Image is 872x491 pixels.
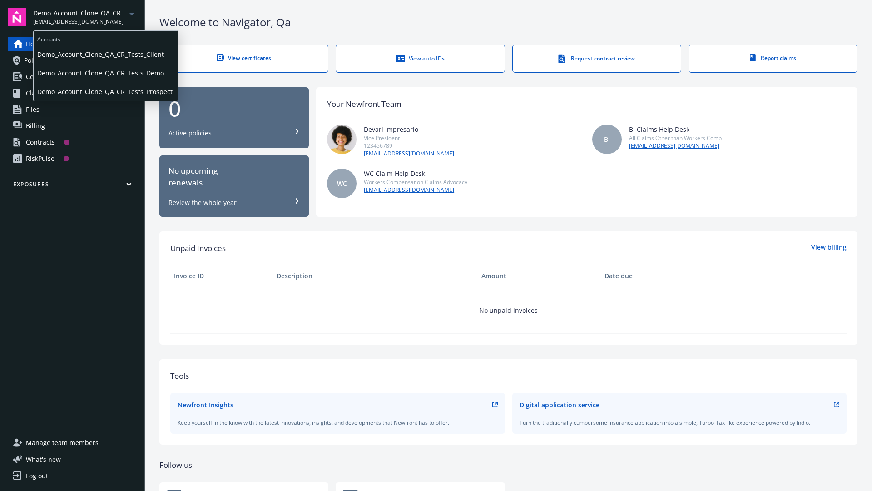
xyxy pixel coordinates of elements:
[178,400,233,410] div: Newfront Insights
[273,265,478,287] th: Description
[811,242,847,254] a: View billing
[26,455,61,464] span: What ' s new
[337,179,347,188] span: WC
[26,436,99,450] span: Manage team members
[8,436,137,450] a: Manage team members
[364,178,467,186] div: Workers Compensation Claims Advocacy
[364,142,454,150] div: 123456789
[37,45,174,64] span: Demo_Account_Clone_QA_CR_Tests_Client
[364,125,454,134] div: Devari Impresario
[168,198,237,207] div: Review the whole year
[478,265,601,287] th: Amount
[170,265,273,287] th: Invoice ID
[159,45,328,73] a: View certificates
[8,37,137,51] a: Home
[159,155,309,217] button: No upcomingrenewalsReview the whole year
[168,98,300,120] div: 0
[26,37,44,51] span: Home
[327,98,401,110] div: Your Newfront Team
[604,135,610,144] span: BI
[34,31,178,45] span: Accounts
[354,54,486,63] div: View auto IDs
[512,45,681,73] a: Request contract review
[8,135,137,150] a: Contracts
[168,129,212,138] div: Active policies
[336,45,505,73] a: View auto IDs
[520,419,840,426] div: Turn the traditionally cumbersome insurance application into a simple, Turbo-Tax like experience ...
[168,165,300,189] div: No upcoming renewals
[531,54,663,63] div: Request contract review
[364,150,454,158] a: [EMAIL_ADDRESS][DOMAIN_NAME]
[26,70,60,84] span: Certificates
[26,119,45,133] span: Billing
[364,186,467,194] a: [EMAIL_ADDRESS][DOMAIN_NAME]
[37,64,174,82] span: Demo_Account_Clone_QA_CR_Tests_Demo
[8,119,137,133] a: Billing
[178,54,310,62] div: View certificates
[364,169,467,178] div: WC Claim Help Desk
[26,469,48,483] div: Log out
[24,53,47,68] span: Policies
[26,135,55,150] div: Contracts
[601,265,704,287] th: Date due
[8,102,137,117] a: Files
[170,242,226,254] span: Unpaid Invoices
[8,180,137,192] button: Exposures
[8,86,137,100] a: Claims
[159,87,309,149] button: 0Active policies
[364,134,454,142] div: Vice President
[8,53,137,68] a: Policies
[170,287,847,333] td: No unpaid invoices
[126,8,137,19] a: arrowDropDown
[689,45,857,73] a: Report claims
[520,400,599,410] div: Digital application service
[33,18,126,26] span: [EMAIL_ADDRESS][DOMAIN_NAME]
[37,82,174,101] span: Demo_Account_Clone_QA_CR_Tests_Prospect
[26,151,54,166] div: RiskPulse
[629,142,722,150] a: [EMAIL_ADDRESS][DOMAIN_NAME]
[8,8,26,26] img: navigator-logo.svg
[8,151,137,166] a: RiskPulse
[8,455,75,464] button: What's new
[33,8,126,18] span: Demo_Account_Clone_QA_CR_Tests_Prospect
[159,459,857,471] div: Follow us
[8,70,137,84] a: Certificates
[170,370,847,382] div: Tools
[707,54,839,62] div: Report claims
[26,86,46,100] span: Claims
[26,102,40,117] span: Files
[159,15,857,30] div: Welcome to Navigator , Qa
[327,125,357,154] img: photo
[33,8,137,26] button: Demo_Account_Clone_QA_CR_Tests_Prospect[EMAIL_ADDRESS][DOMAIN_NAME]arrowDropDown
[178,419,498,426] div: Keep yourself in the know with the latest innovations, insights, and developments that Newfront h...
[629,134,722,142] div: All Claims Other than Workers Comp
[629,125,722,134] div: BI Claims Help Desk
